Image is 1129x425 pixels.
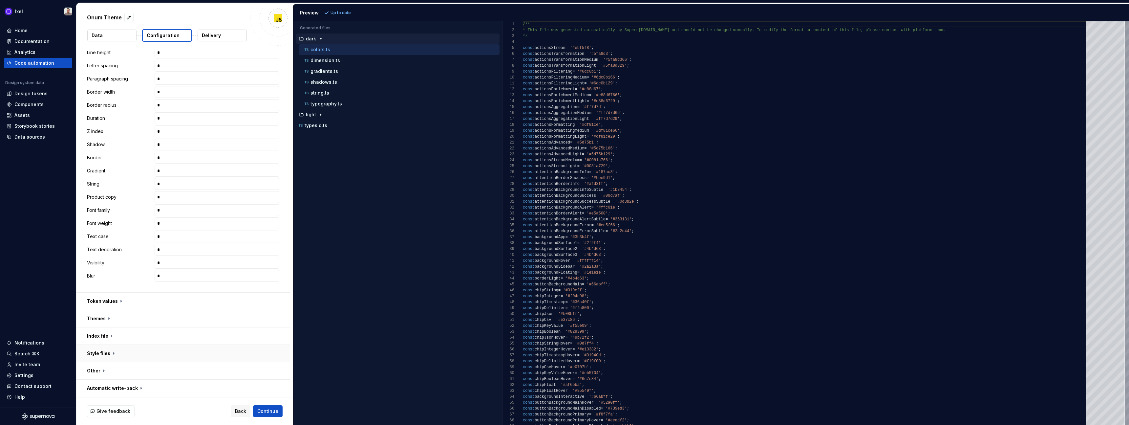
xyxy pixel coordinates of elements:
[14,383,52,390] div: Contact support
[305,123,327,128] p: types.d.ts
[570,235,591,239] span: '#3b3b4f'
[535,93,589,98] span: actionsEnrichmentMedium
[617,205,620,210] span: ;
[87,89,152,95] p: Border width
[5,8,12,15] img: 868fd657-9a6c-419b-b302-5d6615f36a2c.png
[594,93,620,98] span: '#e88d6766'
[598,69,601,74] span: ;
[627,63,629,68] span: ;
[591,134,617,139] span: '#df81ce29'
[296,111,500,118] button: light
[535,105,577,109] span: actionsAggregation
[4,381,72,391] button: Contact support
[535,128,589,133] span: actionsFormattingMedium
[579,182,582,186] span: =
[14,27,28,34] div: Home
[535,46,565,50] span: actionsStream
[535,205,591,210] span: attentionBackgroundAlert
[596,193,598,198] span: =
[594,117,620,121] span: '#ff7d7d29'
[87,30,137,41] button: Data
[606,229,608,234] span: =
[523,63,535,68] span: const
[310,58,340,63] p: dimension.ts
[4,110,72,121] a: Assets
[523,57,535,62] span: const
[535,223,591,228] span: attentionBackgroundError
[608,211,610,216] span: ;
[14,340,44,346] div: Notifications
[87,154,152,161] p: Border
[502,181,514,187] div: 28
[535,52,584,56] span: actionsTransformation
[584,158,610,163] span: '#0081a766'
[601,87,603,92] span: ;
[535,57,598,62] span: actionsTransformationMedium
[523,217,535,222] span: const
[572,69,575,74] span: =
[535,182,580,186] span: attentionBorderInfo
[591,111,593,115] span: =
[502,157,514,163] div: 24
[502,51,514,57] div: 6
[622,193,624,198] span: ;
[502,21,514,27] div: 1
[610,229,631,234] span: '#2a2c44'
[502,116,514,122] div: 17
[502,216,514,222] div: 34
[535,134,586,139] span: actionsFormattingLight
[96,408,130,414] span: Give feedback
[523,229,535,234] span: const
[14,123,55,129] div: Storybook stories
[596,205,617,210] span: '#ffc01e'
[606,217,608,222] span: =
[87,76,152,82] p: Paragraph spacing
[502,134,514,140] div: 20
[310,90,329,96] p: string.ts
[523,81,535,86] span: const
[582,164,608,168] span: '#0081a729'
[502,240,514,246] div: 38
[620,117,622,121] span: ;
[773,28,891,33] span: fy the format or content of this file, please cont
[596,223,617,228] span: '#ec5f66'
[502,45,514,51] div: 5
[570,140,572,145] span: =
[523,158,535,163] span: const
[577,69,598,74] span: '#6dc0b1'
[4,132,72,142] a: Data sources
[147,32,180,39] p: Configuration
[306,112,316,117] p: light
[584,52,586,56] span: =
[502,222,514,228] div: 35
[523,134,535,139] span: const
[603,188,605,192] span: =
[502,39,514,45] div: 4
[22,413,54,420] a: Supernova Logo
[4,370,72,381] a: Settings
[584,146,586,151] span: =
[502,92,514,98] div: 13
[4,88,72,99] a: Design tokens
[620,128,622,133] span: ;
[502,228,514,234] div: 36
[502,69,514,75] div: 9
[299,100,500,107] button: typography.ts
[502,151,514,157] div: 23
[586,211,608,216] span: '#e5a500'
[591,235,593,239] span: ;
[4,58,72,68] a: Code automation
[535,176,586,180] span: attentionBorderSuccess
[535,117,589,121] span: actionsAggregationLight
[14,60,54,66] div: Code automation
[310,69,338,74] p: gradients.ts
[523,75,535,80] span: const
[523,223,535,228] span: const
[502,187,514,193] div: 29
[603,241,605,245] span: ;
[502,163,514,169] div: 25
[14,90,48,97] div: Design tokens
[594,170,615,174] span: '#187ac3'
[523,140,535,145] span: const
[589,117,591,121] span: =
